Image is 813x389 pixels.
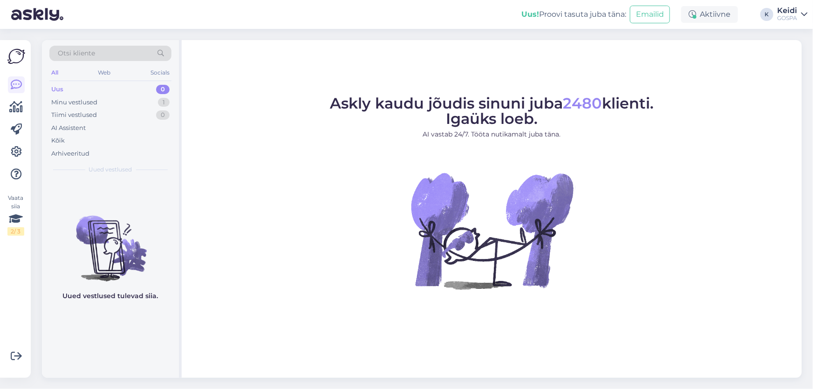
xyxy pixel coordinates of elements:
div: Uus [51,85,63,94]
div: Socials [149,67,171,79]
p: Uued vestlused tulevad siia. [63,291,158,301]
div: Vaata siia [7,194,24,236]
button: Emailid [630,6,670,23]
div: AI Assistent [51,123,86,133]
div: Tiimi vestlused [51,110,97,120]
span: Uued vestlused [89,165,132,174]
div: Proovi tasuta juba täna: [521,9,626,20]
div: Minu vestlused [51,98,97,107]
img: No chats [42,199,179,283]
a: KeidiGOSPA [777,7,807,22]
div: K [760,8,773,21]
div: GOSPA [777,14,797,22]
div: Kõik [51,136,65,145]
span: 2480 [563,94,602,112]
div: 1 [158,98,170,107]
p: AI vastab 24/7. Tööta nutikamalt juba täna. [330,130,654,139]
span: Otsi kliente [58,48,95,58]
div: 0 [156,85,170,94]
span: Askly kaudu jõudis sinuni juba klienti. Igaüks loeb. [330,94,654,128]
b: Uus! [521,10,539,19]
div: Web [96,67,113,79]
img: No Chat active [408,147,576,314]
img: Askly Logo [7,48,25,65]
div: 2 / 3 [7,227,24,236]
div: Keidi [777,7,797,14]
div: Arhiveeritud [51,149,89,158]
div: All [49,67,60,79]
div: 0 [156,110,170,120]
div: Aktiivne [681,6,738,23]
